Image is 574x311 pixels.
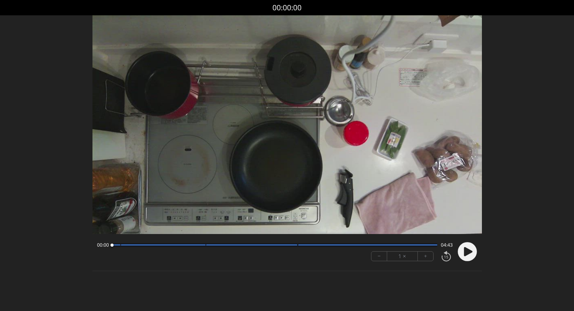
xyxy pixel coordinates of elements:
button: + [418,252,433,261]
span: 00:00 [97,242,109,248]
button: − [371,252,387,261]
div: 1 × [387,252,418,261]
a: 00:00:00 [272,2,302,13]
span: 04:43 [441,242,453,248]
